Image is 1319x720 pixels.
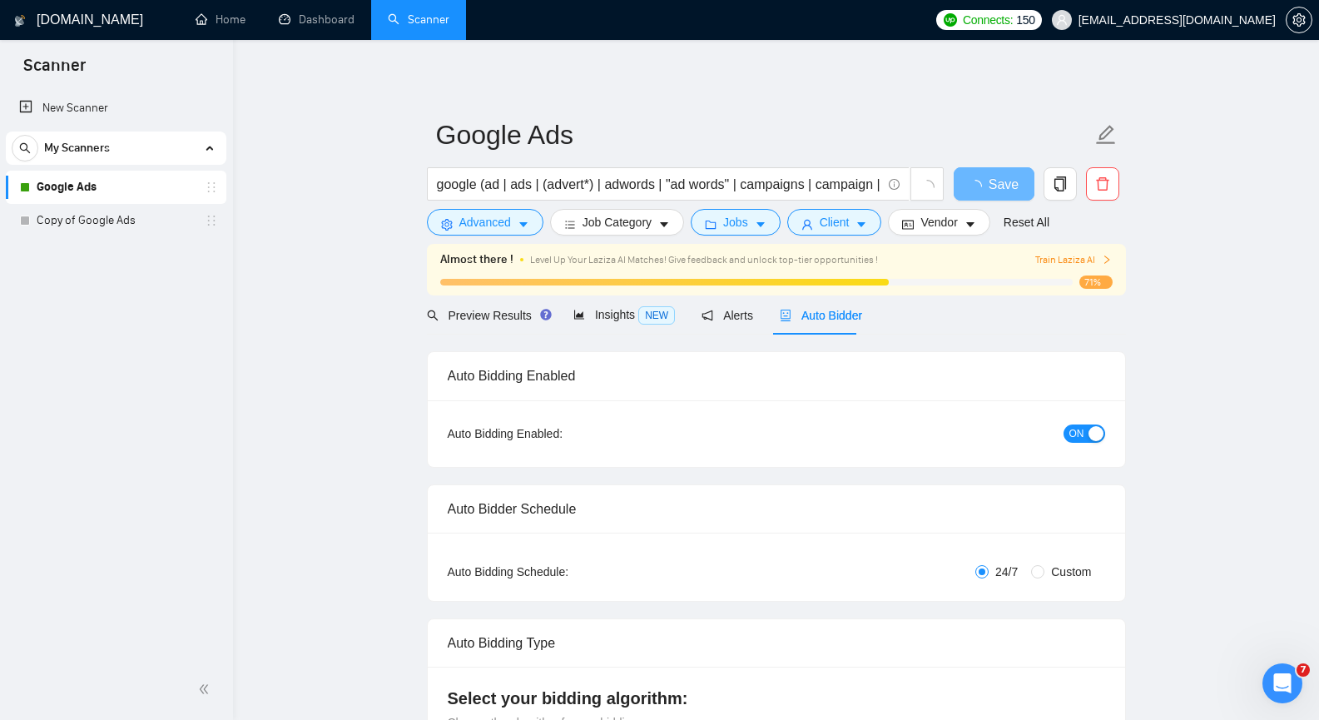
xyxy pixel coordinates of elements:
[638,306,675,325] span: NEW
[437,174,881,195] input: Search Freelance Jobs...
[427,209,543,236] button: settingAdvancedcaret-down
[6,132,226,237] li: My Scanners
[989,563,1024,581] span: 24/7
[583,213,652,231] span: Job Category
[205,181,218,194] span: holder
[1095,124,1117,146] span: edit
[459,213,511,231] span: Advanced
[723,213,748,231] span: Jobs
[1044,167,1077,201] button: copy
[964,218,976,231] span: caret-down
[691,209,781,236] button: folderJobscaret-down
[6,92,226,125] li: New Scanner
[448,563,667,581] div: Auto Bidding Schedule:
[448,352,1105,400] div: Auto Bidding Enabled
[1035,252,1112,268] button: Train Laziza AI
[920,180,935,195] span: loading
[573,308,675,321] span: Insights
[1044,176,1076,191] span: copy
[902,218,914,231] span: idcard
[448,687,1105,710] h4: Select your bidding algorithm:
[448,425,667,443] div: Auto Bidding Enabled:
[37,171,195,204] a: Google Ads
[518,218,529,231] span: caret-down
[889,179,900,190] span: info-circle
[1004,213,1049,231] a: Reset All
[441,218,453,231] span: setting
[702,309,753,322] span: Alerts
[801,218,813,231] span: user
[19,92,213,125] a: New Scanner
[427,310,439,321] span: search
[550,209,684,236] button: barsJob Categorycaret-down
[1087,176,1118,191] span: delete
[1287,13,1312,27] span: setting
[705,218,717,231] span: folder
[530,254,878,266] span: Level Up Your Laziza AI Matches! Give feedback and unlock top-tier opportunities !
[10,53,99,88] span: Scanner
[448,485,1105,533] div: Auto Bidder Schedule
[658,218,670,231] span: caret-down
[755,218,766,231] span: caret-down
[196,12,245,27] a: homeHome
[37,204,195,237] a: Copy of Google Ads
[954,167,1034,201] button: Save
[1086,167,1119,201] button: delete
[388,12,449,27] a: searchScanner
[787,209,882,236] button: userClientcaret-down
[989,174,1019,195] span: Save
[448,619,1105,667] div: Auto Bidding Type
[279,12,355,27] a: dashboardDashboard
[1286,13,1312,27] a: setting
[1262,663,1302,703] iframe: Intercom live chat
[198,681,215,698] span: double-left
[969,180,989,193] span: loading
[427,309,547,322] span: Preview Results
[1044,563,1098,581] span: Custom
[12,135,38,161] button: search
[436,114,1092,156] input: Scanner name...
[888,209,989,236] button: idcardVendorcaret-down
[963,11,1013,29] span: Connects:
[538,307,553,322] div: Tooltip anchor
[1286,7,1312,33] button: setting
[855,218,867,231] span: caret-down
[12,142,37,154] span: search
[944,13,957,27] img: upwork-logo.png
[44,132,110,165] span: My Scanners
[1016,11,1034,29] span: 150
[573,309,585,320] span: area-chart
[440,251,513,269] span: Almost there !
[920,213,957,231] span: Vendor
[1069,425,1084,443] span: ON
[1102,255,1112,265] span: right
[702,310,713,321] span: notification
[14,7,26,34] img: logo
[780,309,862,322] span: Auto Bidder
[1056,14,1068,26] span: user
[205,214,218,227] span: holder
[820,213,850,231] span: Client
[780,310,791,321] span: robot
[1079,276,1113,289] span: 71%
[564,218,576,231] span: bars
[1297,663,1310,677] span: 7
